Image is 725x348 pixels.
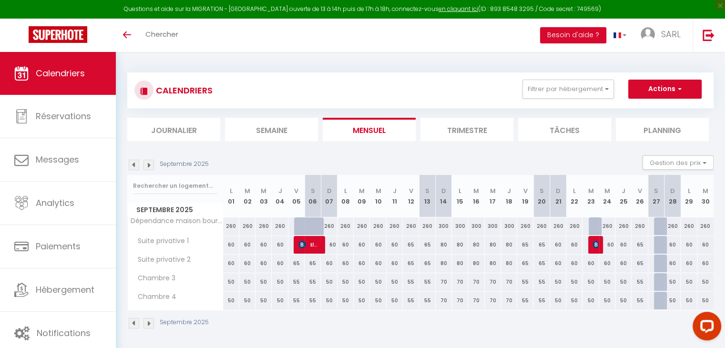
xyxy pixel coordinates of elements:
[697,236,714,254] div: 60
[239,273,255,291] div: 50
[436,273,452,291] div: 70
[133,177,217,194] input: Rechercher un logement...
[468,217,484,235] div: 300
[239,292,255,309] div: 50
[403,236,419,254] div: 65
[452,175,468,217] th: 15
[697,255,714,272] div: 60
[36,67,85,79] span: Calendriers
[436,236,452,254] div: 80
[272,175,288,217] th: 04
[523,186,528,195] abbr: V
[697,175,714,217] th: 30
[255,236,272,254] div: 60
[370,175,386,217] th: 10
[540,27,606,43] button: Besoin d'aide ?
[160,318,209,327] p: Septembre 2025
[485,255,501,272] div: 80
[517,255,533,272] div: 65
[550,236,566,254] div: 60
[468,175,484,217] th: 16
[604,186,610,195] abbr: M
[321,217,337,235] div: 260
[288,255,305,272] div: 65
[615,236,632,254] div: 60
[540,186,544,195] abbr: S
[288,292,305,309] div: 55
[387,273,403,291] div: 50
[419,236,435,254] div: 65
[592,235,598,254] span: [PERSON_NAME]
[327,186,332,195] abbr: D
[517,217,533,235] div: 260
[321,236,337,254] div: 60
[354,217,370,235] div: 260
[245,186,250,195] abbr: M
[354,273,370,291] div: 50
[288,273,305,291] div: 55
[129,255,193,265] span: Suite privative 2
[485,273,501,291] div: 70
[633,19,693,52] a: ... SARL
[452,273,468,291] div: 70
[566,236,582,254] div: 60
[354,175,370,217] th: 09
[223,292,239,309] div: 50
[599,273,615,291] div: 50
[599,292,615,309] div: 50
[370,255,386,272] div: 60
[664,217,681,235] div: 260
[129,217,225,225] span: Dépendance maison bourgeoise
[129,292,179,302] span: Chambre 4
[359,186,365,195] abbr: M
[468,236,484,254] div: 80
[255,292,272,309] div: 50
[36,284,94,296] span: Hébergement
[409,186,413,195] abbr: V
[632,292,648,309] div: 55
[160,160,209,169] p: Septembre 2025
[36,240,81,252] span: Paiements
[697,217,714,235] div: 260
[664,236,681,254] div: 60
[685,308,725,348] iframe: LiveChat chat widget
[255,273,272,291] div: 50
[239,255,255,272] div: 60
[681,292,697,309] div: 50
[490,186,496,195] abbr: M
[305,273,321,291] div: 55
[566,217,582,235] div: 260
[321,255,337,272] div: 60
[485,217,501,235] div: 300
[128,203,223,217] span: Septembre 2025
[681,217,697,235] div: 260
[370,236,386,254] div: 60
[387,255,403,272] div: 60
[255,175,272,217] th: 03
[632,255,648,272] div: 65
[311,186,315,195] abbr: S
[272,236,288,254] div: 60
[550,217,566,235] div: 260
[703,29,715,41] img: logout
[501,255,517,272] div: 80
[403,217,419,235] div: 260
[459,186,461,195] abbr: L
[223,236,239,254] div: 60
[670,186,675,195] abbr: D
[550,255,566,272] div: 60
[278,186,282,195] abbr: J
[239,217,255,235] div: 260
[628,80,702,99] button: Actions
[501,292,517,309] div: 70
[129,236,191,246] span: Suite privative 1
[687,186,690,195] abbr: L
[582,273,599,291] div: 50
[566,255,582,272] div: 60
[419,175,435,217] th: 13
[305,175,321,217] th: 06
[517,175,533,217] th: 19
[420,118,513,141] li: Trimestre
[556,186,561,195] abbr: D
[501,217,517,235] div: 300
